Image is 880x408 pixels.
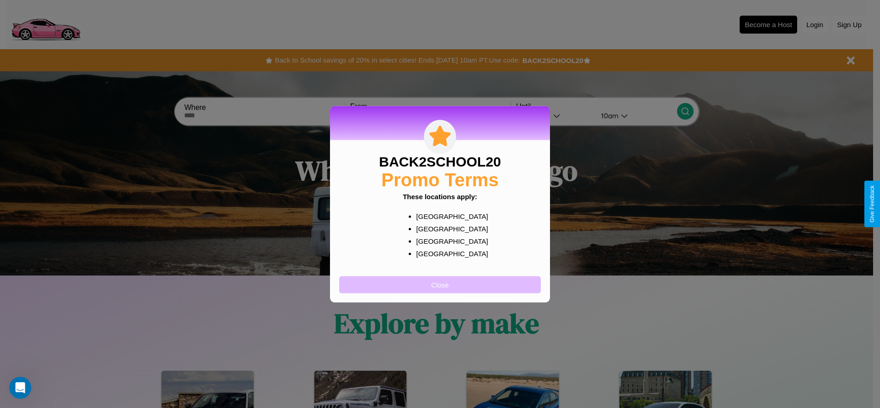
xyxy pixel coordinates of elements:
p: [GEOGRAPHIC_DATA] [416,235,482,247]
b: These locations apply: [403,192,477,200]
p: [GEOGRAPHIC_DATA] [416,210,482,222]
h3: BACK2SCHOOL20 [379,154,501,169]
p: [GEOGRAPHIC_DATA] [416,222,482,235]
iframe: Intercom live chat [9,377,31,399]
p: [GEOGRAPHIC_DATA] [416,247,482,259]
h2: Promo Terms [382,169,499,190]
button: Close [339,276,541,293]
div: Give Feedback [869,185,875,223]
